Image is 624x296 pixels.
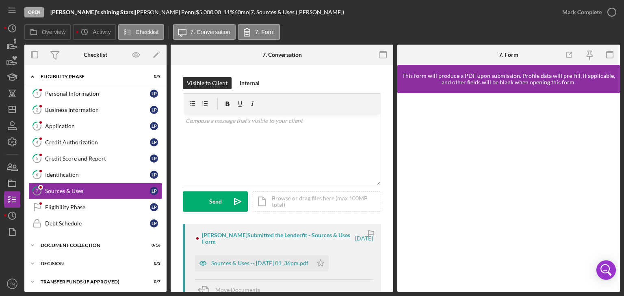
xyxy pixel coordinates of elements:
[41,279,140,284] div: Transfer Funds (If Approved)
[195,255,329,271] button: Sources & Uses -- [DATE] 01_36pm.pdf
[150,138,158,146] div: L P
[135,9,196,15] div: [PERSON_NAME] Penn |
[173,24,236,40] button: 7. Conversation
[209,191,222,212] div: Send
[41,243,140,248] div: Document Collection
[562,4,602,20] div: Mark Complete
[4,276,20,292] button: JM
[24,7,44,17] div: Open
[45,172,150,178] div: Identification
[211,260,308,266] div: Sources & Uses -- [DATE] 01_36pm.pdf
[401,73,616,86] div: This form will produce a PDF upon submission. Profile data will pre-fill, if applicable, and othe...
[183,77,232,89] button: Visible to Client
[249,9,344,15] div: | 7. Sources & Uses ([PERSON_NAME])
[238,24,280,40] button: 7. Form
[84,51,107,58] div: Checklist
[150,154,158,163] div: L P
[223,9,234,15] div: 11 %
[50,9,133,15] b: [PERSON_NAME]’s shining Stars
[150,187,158,195] div: L P
[28,167,162,183] a: 6IdentificationLP
[36,172,39,177] tspan: 6
[146,74,160,79] div: 0 / 9
[136,29,159,35] label: Checklist
[405,101,613,284] iframe: Lenderfit form
[36,156,38,161] tspan: 5
[146,243,160,248] div: 0 / 16
[93,29,110,35] label: Activity
[28,102,162,118] a: 2Business InformationLP
[255,29,275,35] label: 7. Form
[41,261,140,266] div: Decision
[36,123,38,129] tspan: 3
[150,90,158,98] div: L P
[28,150,162,167] a: 5Credit Score and ReportLP
[262,51,302,58] div: 7. Conversation
[28,118,162,134] a: 3ApplicationLP
[45,139,150,146] div: Credit Authorization
[234,9,249,15] div: 60 mo
[191,29,230,35] label: 7. Conversation
[45,220,150,227] div: Debt Schedule
[596,260,616,280] div: Open Intercom Messenger
[215,286,260,293] span: Move Documents
[28,215,162,232] a: Debt ScheduleLP
[36,107,38,112] tspan: 2
[554,4,620,20] button: Mark Complete
[150,122,158,130] div: L P
[150,219,158,227] div: L P
[36,188,39,193] tspan: 7
[240,77,260,89] div: Internal
[196,9,223,15] div: $5,000.00
[150,171,158,179] div: L P
[45,155,150,162] div: Credit Score and Report
[24,24,71,40] button: Overview
[45,123,150,129] div: Application
[45,188,150,194] div: Sources & Uses
[146,279,160,284] div: 0 / 7
[146,261,160,266] div: 0 / 3
[42,29,65,35] label: Overview
[36,139,39,145] tspan: 4
[183,191,248,212] button: Send
[187,77,227,89] div: Visible to Client
[50,9,135,15] div: |
[355,235,373,242] time: 2025-07-24 17:36
[45,107,150,113] div: Business Information
[150,203,158,211] div: L P
[45,204,150,210] div: Eligibility Phase
[236,77,264,89] button: Internal
[150,106,158,114] div: L P
[202,232,354,245] div: [PERSON_NAME] Submitted the Lenderfit - Sources & Uses Form
[499,51,518,58] div: 7. Form
[10,282,15,286] text: JM
[28,183,162,199] a: 7Sources & UsesLP
[45,90,150,97] div: Personal Information
[41,74,140,79] div: Eligibility Phase
[28,199,162,215] a: Eligibility PhaseLP
[28,134,162,150] a: 4Credit AuthorizationLP
[118,24,164,40] button: Checklist
[28,86,162,102] a: 1Personal InformationLP
[36,91,38,96] tspan: 1
[73,24,116,40] button: Activity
